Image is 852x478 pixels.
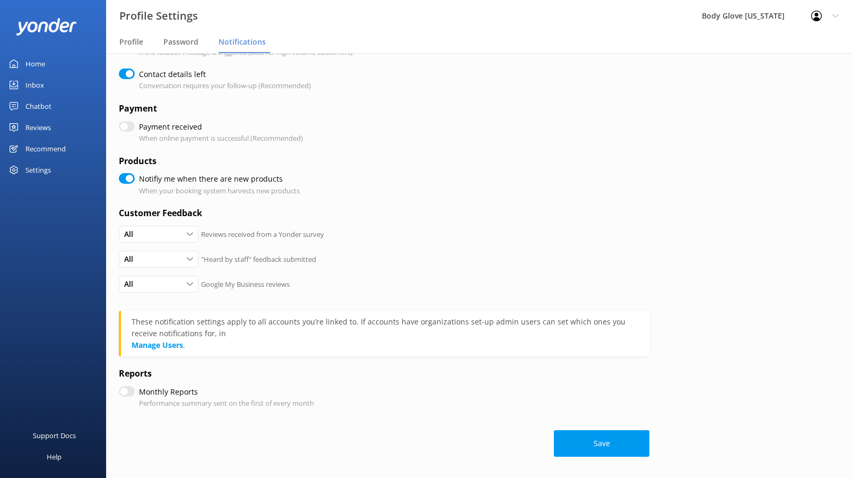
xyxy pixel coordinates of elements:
label: Contact details left [139,69,306,80]
div: Support Docs [33,425,76,446]
span: All [124,278,140,290]
div: Help [47,446,62,467]
p: "Heard by staff" feedback submitted [201,254,316,265]
h3: Profile Settings [119,7,198,24]
h4: Customer Feedback [119,207,649,220]
span: All [124,253,140,265]
div: . [132,316,639,351]
label: Monthly Reports [139,386,309,398]
div: These notification settings apply to all accounts you’re linked to. If accounts have organization... [132,316,639,339]
button: Save [554,430,649,457]
div: Home [25,53,45,74]
div: Chatbot [25,96,51,117]
a: Manage Users [132,340,183,350]
p: Google My Business reviews [201,279,290,290]
div: Recommend [25,138,66,159]
span: Notifications [219,37,266,47]
p: Performance summary sent on the first of every month [139,398,314,409]
span: Password [163,37,198,47]
p: Reviews received from a Yonder survey [201,229,324,240]
p: When your booking system harvests new products [139,185,300,197]
div: Settings [25,159,51,181]
h4: Products [119,155,649,168]
div: Reviews [25,117,51,138]
label: Notifiy me when there are new products [139,173,294,185]
span: All [124,228,140,240]
p: When online payment is successful (Recommended) [139,133,303,144]
p: Conversation requires your follow-up (Recommended) [139,80,311,91]
img: yonder-white-logo.png [16,18,77,36]
h4: Payment [119,102,649,116]
label: Payment received [139,121,298,133]
span: Profile [119,37,143,47]
h4: Reports [119,367,649,381]
div: Inbox [25,74,44,96]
